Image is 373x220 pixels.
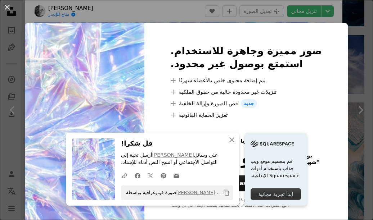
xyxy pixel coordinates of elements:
[121,139,153,147] font: قل شكرا!
[144,168,157,183] a: شارك على تويتر
[251,159,300,178] font: قم بتصميم موقع ويب جذاب باستخدام أدوات Squarespace الإبداعية.
[170,168,183,183] a: المشاركة عبر البريد الإلكتروني
[170,58,303,70] font: استمتع بوصول غير محدود.
[179,89,277,95] font: تنزيلات غير محدودة خالية من حقوق الملكية
[179,100,238,107] font: قص الصورة وإزالة الخلفية
[121,152,218,165] font: على وسائل التواصل الاجتماعي أو انسخ النص أدناه للإسناد.
[126,190,176,195] font: صورة فوتوغرافية بواسطة
[170,203,289,208] font: ، مع الضرائب عند الاقتضاء. يُجدد تلقائيًا. يُمكنك الإلغاء في أي وقت.
[176,190,220,195] a: [PERSON_NAME]
[251,138,294,149] img: file-1705255347840-230a6ab5bca9image
[131,168,144,183] a: شارك على الفيسبوك
[152,152,194,158] a: [PERSON_NAME]
[244,101,254,106] font: جديد
[179,112,228,118] font: تعزيز الحماية القانونية
[259,191,293,197] font: ابدأ تجربة مجانية
[300,159,316,165] font: شهريا
[170,45,322,57] font: صور مميزة وجاهزة للاستخدام.
[157,168,170,183] a: شارك على بينتريست
[121,152,152,158] font: أرسل تحية إلى
[179,77,265,84] font: يتم إضافة محتوى خاص بالأعضاء شهريًا
[245,133,307,206] a: قم بتصميم موقع ويب جذاب باستخدام أدوات Squarespace الإبداعية.ابدأ تجربة مجانية
[220,187,233,199] button: نسخ إلى الحافظة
